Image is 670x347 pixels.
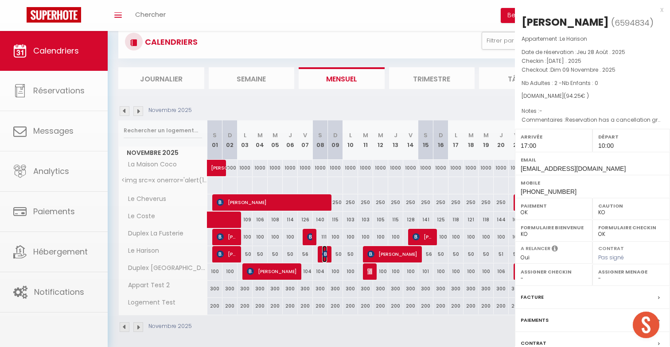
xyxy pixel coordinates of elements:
[577,48,625,56] span: Jeu 28 Août . 2025
[598,142,614,149] span: 10:00
[521,142,536,149] span: 17:00
[566,92,581,100] span: 94.25
[521,316,549,325] label: Paiements
[598,254,624,261] span: Pas signé
[521,201,587,210] label: Paiement
[562,79,598,87] span: Nb Enfants : 0
[522,35,663,43] p: Appartement :
[598,201,664,210] label: Caution
[515,4,663,15] div: x
[521,267,587,276] label: Assigner Checkin
[522,66,663,74] p: Checkout :
[598,132,664,141] label: Départ
[521,132,587,141] label: Arrivée
[564,92,589,100] span: ( € )
[522,92,663,100] div: [DOMAIN_NAME]
[521,165,626,172] span: [EMAIL_ADDRESS][DOMAIN_NAME]
[560,35,587,42] span: Le Harison
[598,245,624,251] label: Contrat
[521,155,664,164] label: Email
[598,267,664,276] label: Assigner Menage
[598,223,664,232] label: Formulaire Checkin
[521,188,577,195] span: [PHONE_NUMBER]
[522,79,598,87] span: Nb Adultes : 2 -
[521,245,550,252] label: A relancer
[521,178,664,187] label: Mobile
[611,16,654,29] span: ( )
[522,107,663,116] p: Notes :
[550,66,615,73] span: Dim 09 Novembre . 2025
[552,245,558,254] i: Sélectionner OUI si vous souhaiter envoyer les séquences de messages post-checkout
[522,57,663,66] p: Checkin :
[522,48,663,57] p: Date de réservation :
[521,293,544,302] label: Facture
[615,17,650,28] span: 6594834
[633,312,659,338] div: Ouvrir le chat
[521,223,587,232] label: Formulaire Bienvenue
[539,107,542,115] span: -
[522,15,609,29] div: [PERSON_NAME]
[546,57,581,65] span: [DATE] . 2025
[522,116,663,124] p: Commentaires :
